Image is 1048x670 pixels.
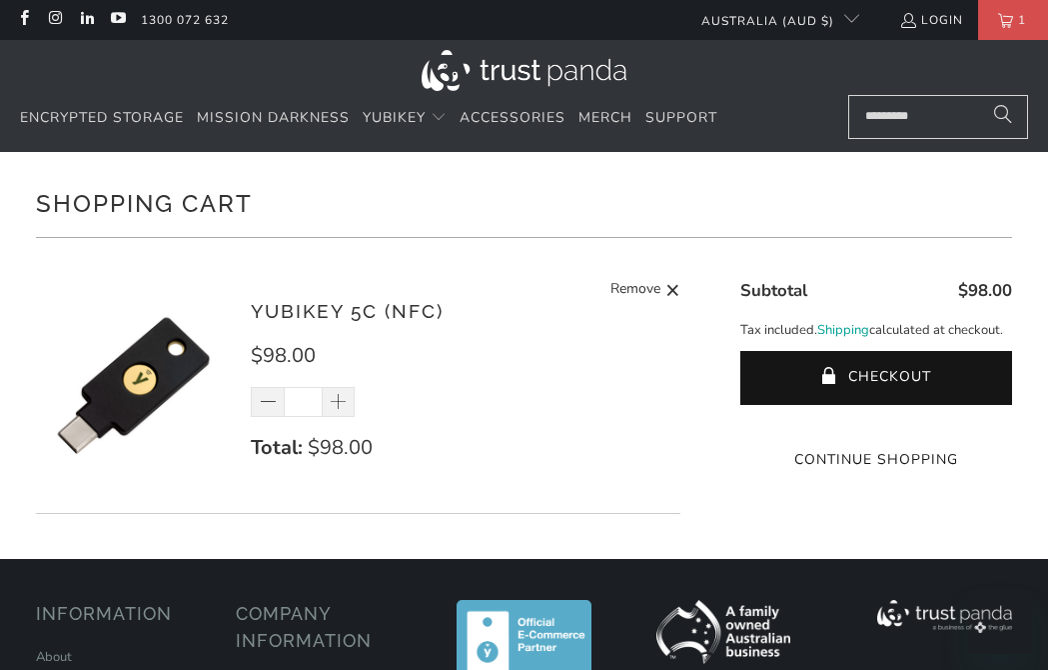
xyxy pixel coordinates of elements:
[20,95,184,142] a: Encrypted Storage
[197,108,350,127] span: Mission Darkness
[197,95,350,142] a: Mission Darkness
[109,12,126,28] a: Trust Panda Australia on YouTube
[251,434,303,461] strong: Total:
[645,95,717,142] a: Support
[740,279,807,302] span: Subtotal
[20,108,184,127] span: Encrypted Storage
[740,320,1012,341] p: Tax included. calculated at checkout.
[848,95,1028,139] input: Search...
[36,648,72,666] a: About
[46,12,63,28] a: Trust Panda Australia on Instagram
[899,9,963,31] a: Login
[460,108,565,127] span: Accessories
[251,342,316,369] span: $98.00
[141,9,229,31] a: 1300 072 632
[740,351,1012,405] button: Checkout
[422,50,626,91] img: Trust Panda Australia
[363,95,447,142] summary: YubiKey
[363,108,426,127] span: YubiKey
[460,95,565,142] a: Accessories
[36,288,231,483] img: YubiKey 5C (NFC)
[578,108,632,127] span: Merch
[578,95,632,142] a: Merch
[20,95,717,142] nav: Translation missing: en.navigation.header.main_nav
[36,182,1012,222] h1: Shopping Cart
[15,12,32,28] a: Trust Panda Australia on Facebook
[740,449,1012,471] a: Continue Shopping
[610,278,660,303] span: Remove
[610,278,680,303] a: Remove
[958,279,1012,302] span: $98.00
[968,590,1032,654] iframe: Button to launch messaging window
[251,300,444,322] a: YubiKey 5C (NFC)
[817,320,869,341] a: Shipping
[78,12,95,28] a: Trust Panda Australia on LinkedIn
[978,95,1028,139] button: Search
[645,108,717,127] span: Support
[308,434,373,461] span: $98.00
